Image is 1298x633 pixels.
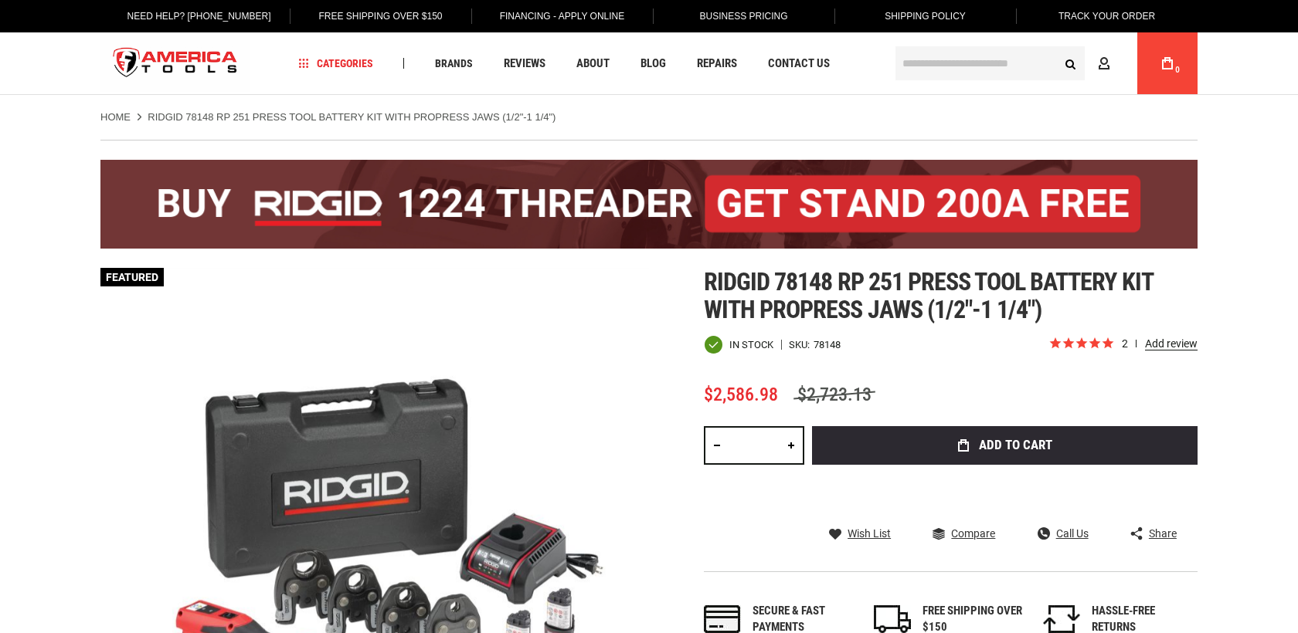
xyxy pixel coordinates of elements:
span: Share [1149,528,1177,539]
span: About [576,58,610,69]
span: Ridgid 78148 rp 251 press tool battery kit with propress jaws (1/2"-1 1/4") [704,267,1153,324]
img: America Tools [100,35,250,93]
a: Blog [634,53,673,74]
a: Contact Us [761,53,837,74]
strong: RIDGID 78148 RP 251 PRESS TOOL BATTERY KIT WITH PROPRESS JAWS (1/2"-1 1/4") [148,111,556,123]
a: About [569,53,617,74]
span: Repairs [697,58,737,69]
span: 0 [1175,66,1180,74]
div: Availability [704,335,773,354]
iframe: Secure express checkout frame [809,469,1201,514]
span: $2,586.98 [704,384,778,405]
button: Search [1055,49,1085,78]
span: Compare [951,528,995,539]
span: Add to Cart [979,438,1052,452]
span: Brands [435,58,473,69]
a: Reviews [497,53,552,74]
a: 0 [1153,32,1182,94]
span: Call Us [1056,528,1089,539]
a: Compare [933,526,995,540]
img: shipping [874,605,911,633]
span: Categories [299,58,373,69]
span: Reviews [504,58,545,69]
span: 2 reviews [1122,337,1198,350]
button: Add to Cart [812,426,1198,465]
span: Wish List [848,528,891,539]
a: Call Us [1038,526,1089,540]
a: Repairs [690,53,744,74]
a: Categories [292,53,380,74]
span: Blog [641,58,666,69]
strong: SKU [789,340,814,350]
a: Home [100,110,131,124]
img: returns [1043,605,1080,633]
img: payments [704,605,741,633]
span: Rated 5.0 out of 5 stars 2 reviews [1048,336,1198,353]
a: Brands [428,53,480,74]
span: Shipping Policy [885,11,966,22]
div: 78148 [814,340,841,350]
img: BOGO: Buy the RIDGID® 1224 Threader (26092), get the 92467 200A Stand FREE! [100,160,1198,249]
a: Wish List [829,526,891,540]
span: reviews [1136,340,1137,347]
span: $2,723.13 [793,384,875,405]
span: In stock [729,340,773,350]
a: store logo [100,35,250,93]
span: Contact Us [768,58,830,69]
